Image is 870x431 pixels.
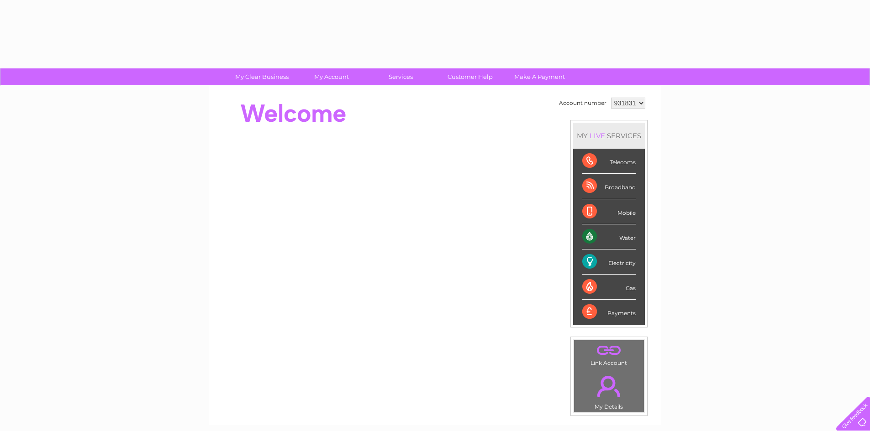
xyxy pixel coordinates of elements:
[363,68,438,85] a: Services
[576,370,642,402] a: .
[574,340,644,369] td: Link Account
[502,68,577,85] a: Make A Payment
[582,224,636,249] div: Water
[582,199,636,224] div: Mobile
[582,300,636,324] div: Payments
[576,343,642,358] a: .
[224,68,300,85] a: My Clear Business
[557,95,609,111] td: Account number
[573,123,645,149] div: MY SERVICES
[294,68,369,85] a: My Account
[582,275,636,300] div: Gas
[432,68,508,85] a: Customer Help
[574,368,644,413] td: My Details
[582,174,636,199] div: Broadband
[588,131,607,140] div: LIVE
[582,249,636,275] div: Electricity
[582,149,636,174] div: Telecoms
